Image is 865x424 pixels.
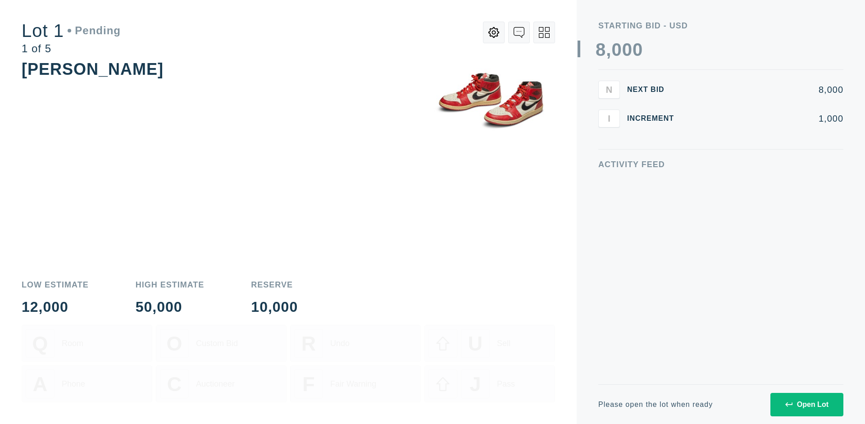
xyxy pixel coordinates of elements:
div: 0 [611,41,622,59]
button: N [598,81,620,99]
button: I [598,109,620,128]
div: 8 [596,41,606,59]
div: 10,000 [251,300,298,314]
div: Reserve [251,281,298,289]
div: Lot 1 [22,22,121,40]
button: Open Lot [770,393,843,416]
div: [PERSON_NAME] [22,60,164,78]
div: 50,000 [136,300,205,314]
div: 1,000 [688,114,843,123]
div: Low Estimate [22,281,89,289]
div: Pending [68,25,121,36]
div: Increment [627,115,681,122]
div: Starting Bid - USD [598,22,843,30]
div: 8,000 [688,85,843,94]
span: N [606,84,612,95]
div: , [606,41,611,221]
div: Activity Feed [598,160,843,169]
span: I [608,113,610,123]
div: Please open the lot when ready [598,401,713,408]
div: High Estimate [136,281,205,289]
div: Open Lot [785,401,829,409]
div: 0 [633,41,643,59]
div: Next Bid [627,86,681,93]
div: 0 [622,41,633,59]
div: 12,000 [22,300,89,314]
div: 1 of 5 [22,43,121,54]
